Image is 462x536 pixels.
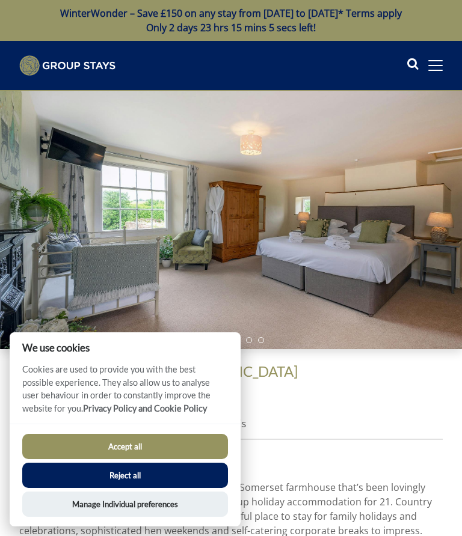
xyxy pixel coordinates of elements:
button: Reject all [22,463,228,488]
img: Group Stays [19,55,115,76]
p: Cookies are used to provide you with the best possible experience. They also allow us to analyse ... [10,363,241,424]
button: Accept all [22,434,228,459]
span: Only 2 days 23 hrs 15 mins 5 secs left! [146,21,316,34]
button: Manage Individual preferences [22,492,228,517]
a: Privacy Policy and Cookie Policy [83,403,207,413]
h2: We use cookies [10,342,241,353]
